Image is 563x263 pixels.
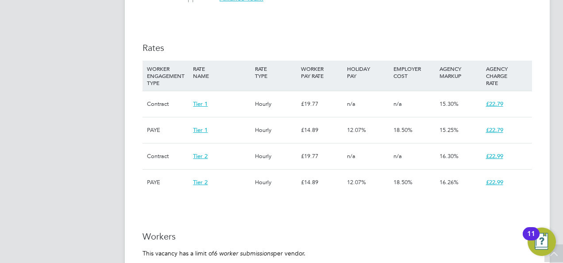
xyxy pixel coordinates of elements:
span: 16.30% [440,152,459,160]
div: RATE NAME [191,61,252,84]
span: n/a [393,100,402,108]
span: Tier 1 [193,126,208,134]
div: £19.77 [299,143,345,169]
div: Hourly [253,143,299,169]
div: WORKER ENGAGEMENT TYPE [145,61,191,91]
span: 15.30% [440,100,459,108]
div: RATE TYPE [253,61,299,84]
div: EMPLOYER COST [391,61,437,84]
em: 6 worker submissions [214,249,273,257]
span: n/a [347,100,355,108]
div: £14.89 [299,170,345,195]
span: £22.79 [486,100,503,108]
span: 18.50% [393,126,413,134]
div: HOLIDAY PAY [345,61,391,84]
div: WORKER PAY RATE [299,61,345,84]
span: 18.50% [393,178,413,186]
button: Open Resource Center, 11 new notifications [528,228,556,256]
p: This vacancy has a limit of per vendor. [143,249,532,257]
span: 12.07% [347,178,366,186]
div: Contract [145,143,191,169]
div: Hourly [253,91,299,117]
h3: Workers [143,231,532,242]
h3: Rates [143,42,532,54]
span: £22.99 [486,152,503,160]
span: 15.25% [440,126,459,134]
span: £22.79 [486,126,503,134]
div: PAYE [145,117,191,143]
span: Tier 1 [193,100,208,108]
span: Tier 2 [193,178,208,186]
span: 16.26% [440,178,459,186]
span: n/a [347,152,355,160]
div: £19.77 [299,91,345,117]
div: AGENCY MARKUP [437,61,483,84]
span: n/a [393,152,402,160]
span: £22.99 [486,178,503,186]
div: £14.89 [299,117,345,143]
div: PAYE [145,170,191,195]
div: 11 [527,234,535,245]
span: Tier 2 [193,152,208,160]
span: 12.07% [347,126,366,134]
div: AGENCY CHARGE RATE [484,61,530,91]
div: Hourly [253,170,299,195]
div: Hourly [253,117,299,143]
div: Contract [145,91,191,117]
